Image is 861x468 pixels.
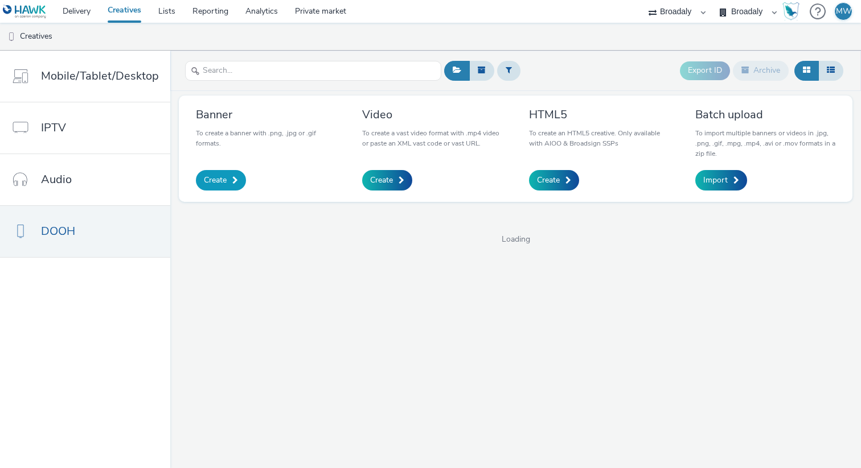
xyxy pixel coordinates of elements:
[196,128,336,148] p: To create a banner with .png, .jpg or .gif formats.
[41,171,72,188] span: Audio
[41,119,66,136] span: IPTV
[695,170,747,190] a: Import
[196,170,246,190] a: Create
[537,175,560,186] span: Create
[3,5,47,19] img: undefined Logo
[362,128,502,148] p: To create a vast video format with .mp4 video or paste an XML vast code or vast URL.
[196,107,336,122] h3: Banner
[41,68,159,84] span: Mobile/Tablet/Desktop
[782,2,799,20] img: Hawk Academy
[170,234,861,245] span: Loading
[794,61,819,80] button: Grid
[782,2,804,20] a: Hawk Academy
[370,175,393,186] span: Create
[695,128,835,159] p: To import multiple banners or videos in .jpg, .png, .gif, .mpg, .mp4, .avi or .mov formats in a z...
[185,61,441,81] input: Search...
[680,61,730,80] button: Export ID
[529,107,669,122] h3: HTML5
[6,31,17,43] img: dooh
[204,175,227,186] span: Create
[733,61,789,80] button: Archive
[529,170,579,190] a: Create
[836,3,851,20] div: MW
[362,170,412,190] a: Create
[362,107,502,122] h3: Video
[703,175,728,186] span: Import
[41,223,75,239] span: DOOH
[695,107,835,122] h3: Batch upload
[529,128,669,148] p: To create an HTML5 creative. Only available with AIOO & Broadsign SSPs
[818,61,843,80] button: Table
